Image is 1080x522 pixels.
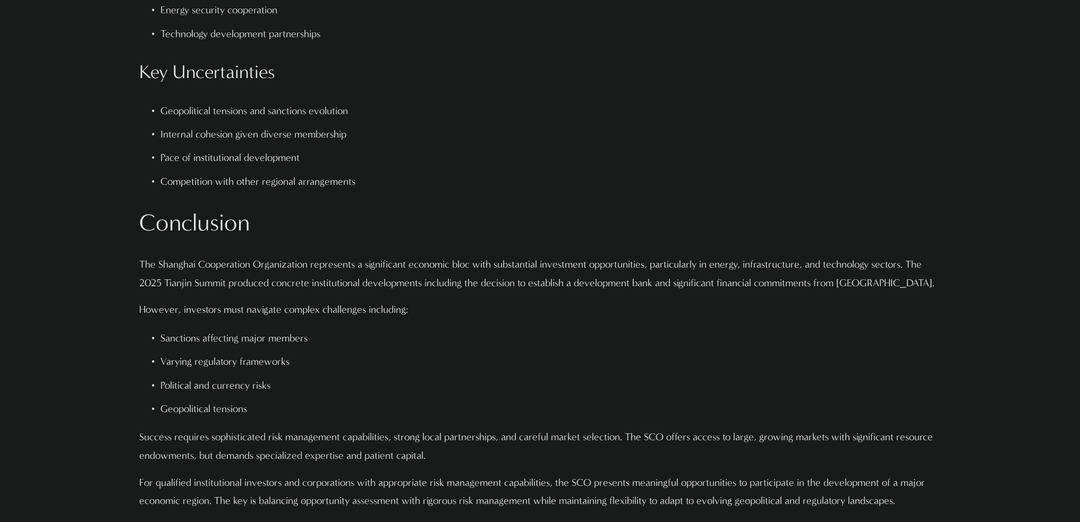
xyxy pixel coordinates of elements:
p: Energy security cooperation [160,1,941,20]
p: However, investors must navigate complex challenges including: [139,301,941,319]
p: Sanctions affecting major members [160,329,941,348]
p: Geopolitical tensions and sanctions evolution [160,102,941,121]
h3: Key Uncertainties [139,60,941,85]
p: The Shanghai Cooperation Organization represents a significant economic bloc with substantial inv... [139,255,941,292]
p: Pace of institutional development [160,149,941,167]
p: Geopolitical tensions [160,400,941,418]
p: Technology development partnerships [160,25,941,44]
p: Varying regulatory frameworks [160,353,941,371]
p: Internal cohesion given diverse membership [160,125,941,144]
p: Political and currency risks [160,376,941,395]
p: For qualified institutional investors and corporations with appropriate risk management capabilit... [139,474,941,510]
h2: Conclusion [139,208,941,238]
p: Competition with other regional arrangements [160,173,941,191]
p: Success requires sophisticated risk management capabilities, strong local partnerships, and caref... [139,428,941,465]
